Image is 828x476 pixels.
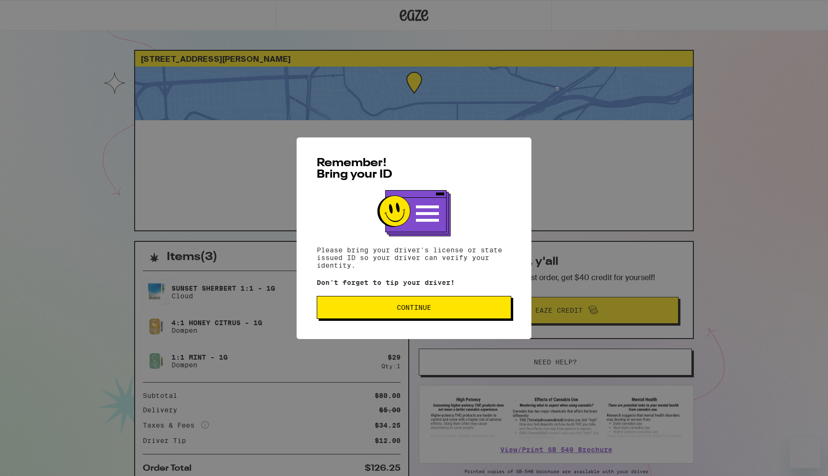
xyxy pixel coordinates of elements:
iframe: Button to launch messaging window [790,438,820,468]
button: Continue [317,296,511,319]
p: Don't forget to tip your driver! [317,279,511,286]
span: Continue [397,304,431,311]
span: Remember! Bring your ID [317,158,392,181]
p: Please bring your driver's license or state issued ID so your driver can verify your identity. [317,246,511,269]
